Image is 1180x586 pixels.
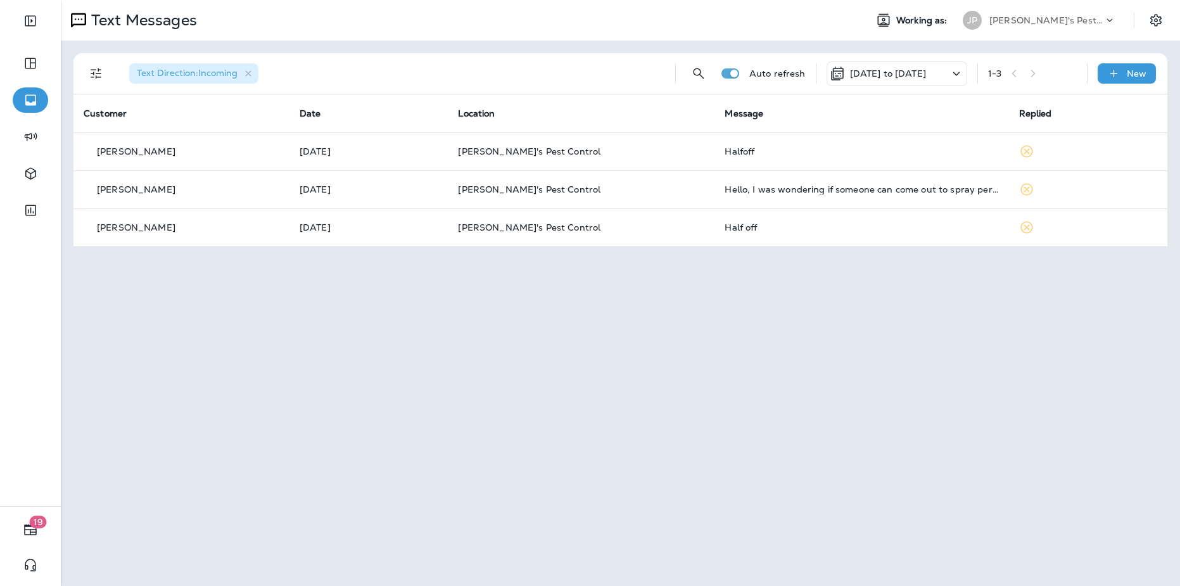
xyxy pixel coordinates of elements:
[1019,108,1052,119] span: Replied
[725,146,998,156] div: Halfoff
[129,63,258,84] div: Text Direction:Incoming
[97,184,175,194] p: [PERSON_NAME]
[97,222,175,232] p: [PERSON_NAME]
[1145,9,1167,32] button: Settings
[458,222,600,233] span: [PERSON_NAME]'s Pest Control
[989,15,1103,25] p: [PERSON_NAME]'s Pest Control - [GEOGRAPHIC_DATA]
[896,15,950,26] span: Working as:
[300,222,438,232] p: Sep 21, 2025 04:29 PM
[458,146,600,157] span: [PERSON_NAME]'s Pest Control
[30,516,47,528] span: 19
[458,108,495,119] span: Location
[725,184,998,194] div: Hello, I was wondering if someone can come out to spray perimeter for ants. Thank you, I'm at 152...
[458,184,600,195] span: [PERSON_NAME]'s Pest Control
[13,8,48,34] button: Expand Sidebar
[13,517,48,542] button: 19
[86,11,197,30] p: Text Messages
[137,67,238,79] span: Text Direction : Incoming
[988,68,1001,79] div: 1 - 3
[963,11,982,30] div: JP
[84,108,127,119] span: Customer
[300,146,438,156] p: Sep 28, 2025 08:57 PM
[1127,68,1146,79] p: New
[300,108,321,119] span: Date
[300,184,438,194] p: Sep 23, 2025 12:54 PM
[686,61,711,86] button: Search Messages
[84,61,109,86] button: Filters
[725,108,763,119] span: Message
[97,146,175,156] p: [PERSON_NAME]
[749,68,806,79] p: Auto refresh
[725,222,998,232] div: Half off
[850,68,926,79] p: [DATE] to [DATE]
